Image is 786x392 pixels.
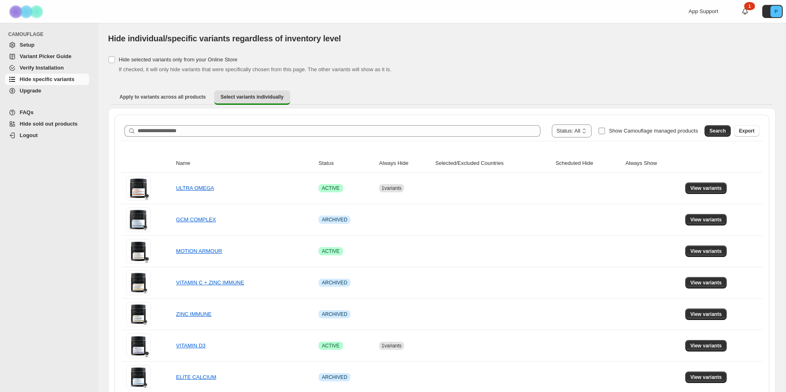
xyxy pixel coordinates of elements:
span: View variants [690,185,722,191]
img: ZINC IMMUNE [126,302,151,327]
img: MOTION ARMOUR [126,239,151,264]
button: View variants [685,214,727,225]
a: Hide specific variants [5,74,89,85]
a: Upgrade [5,85,89,97]
button: View variants [685,277,727,288]
span: Verify Installation [20,65,64,71]
span: Apply to variants across all products [120,94,206,100]
span: 1 variants [382,185,402,191]
span: FAQs [20,109,34,115]
span: Select variants individually [221,94,284,100]
a: ELITE CALCIUM [176,374,216,380]
button: Select variants individually [214,90,290,105]
span: Export [739,128,754,134]
span: 1 variants [382,343,402,349]
a: Logout [5,130,89,141]
th: Scheduled Hide [553,154,623,173]
a: Setup [5,39,89,51]
span: If checked, it will only hide variants that were specifically chosen from this page. The other va... [119,66,391,72]
div: 1 [744,2,755,10]
button: Apply to variants across all products [113,90,212,104]
img: ELITE CALCIUM [126,365,151,390]
a: Verify Installation [5,62,89,74]
a: Hide sold out products [5,118,89,130]
span: Logout [20,132,38,138]
span: View variants [690,216,722,223]
span: ARCHIVED [322,311,347,318]
span: Show Camouflage managed products [609,128,698,134]
button: Search [705,125,731,137]
span: Variant Picker Guide [20,53,71,59]
a: Variant Picker Guide [5,51,89,62]
text: P [775,9,777,14]
span: Search [709,128,726,134]
span: Hide individual/specific variants regardless of inventory level [108,34,341,43]
a: MOTION ARMOUR [176,248,222,254]
span: Avatar with initials P [770,6,782,17]
span: View variants [690,311,722,318]
a: 1 [741,7,749,16]
span: App Support [689,8,718,14]
span: ARCHIVED [322,216,347,223]
span: ARCHIVED [322,374,347,381]
span: Hide selected variants only from your Online Store [119,56,237,63]
img: VITAMIN C + ZINC IMMUNE [126,270,151,295]
img: VITAMIN D3 [126,333,151,358]
th: Always Show [623,154,683,173]
a: ULTRA OMEGA [176,185,214,191]
span: ARCHIVED [322,279,347,286]
span: Hide sold out products [20,121,78,127]
img: GCM COMPLEX [126,207,151,232]
a: FAQs [5,107,89,118]
span: View variants [690,279,722,286]
a: VITAMIN C + ZINC IMMUNE [176,279,244,286]
span: Upgrade [20,88,41,94]
button: View variants [685,246,727,257]
span: CAMOUFLAGE [8,31,93,38]
span: View variants [690,374,722,381]
button: Avatar with initials P [762,5,783,18]
span: View variants [690,248,722,255]
a: GCM COMPLEX [176,216,216,223]
button: View variants [685,182,727,194]
button: View variants [685,340,727,351]
a: ZINC IMMUNE [176,311,212,317]
th: Name [174,154,316,173]
th: Always Hide [377,154,433,173]
button: View variants [685,372,727,383]
span: Setup [20,42,34,48]
span: ACTIVE [322,185,339,191]
th: Selected/Excluded Countries [433,154,553,173]
a: VITAMIN D3 [176,342,206,349]
img: Camouflage [7,0,47,23]
span: ACTIVE [322,342,339,349]
span: View variants [690,342,722,349]
span: ACTIVE [322,248,339,255]
th: Status [316,154,377,173]
button: View variants [685,309,727,320]
button: Export [734,125,759,137]
img: ULTRA OMEGA [126,176,151,201]
span: Hide specific variants [20,76,75,82]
